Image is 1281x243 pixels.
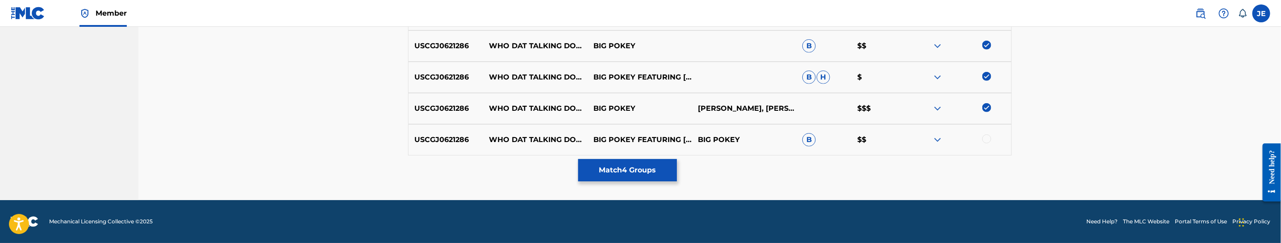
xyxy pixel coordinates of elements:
p: WHO DAT TALKING DOWN [483,41,588,51]
div: Notifications [1238,9,1247,18]
p: $ [851,72,907,83]
img: deselect [982,72,991,81]
span: B [802,39,816,53]
img: expand [932,41,943,51]
iframe: Resource Center [1256,137,1281,209]
p: $$ [851,41,907,51]
p: BIG POKEY [692,134,797,145]
img: expand [932,103,943,114]
p: WHO DAT TALKING DOWN [483,103,588,114]
img: logo [11,216,38,227]
img: expand [932,134,943,145]
img: deselect [982,41,991,50]
a: Portal Terms of Use [1175,218,1227,226]
p: WHO DAT TALKING DOWN [483,72,588,83]
p: BIG POKEY [588,103,692,114]
p: BIG POKEY [588,41,692,51]
p: USCGJ0621286 [409,134,484,145]
p: BIG POKEY FEATURING [PERSON_NAME] [588,72,692,83]
div: User Menu [1252,4,1270,22]
a: Privacy Policy [1232,218,1270,226]
span: B [802,71,816,84]
a: Need Help? [1086,218,1118,226]
p: $$$ [851,103,907,114]
span: Member [96,8,127,18]
p: $$ [851,134,907,145]
img: help [1218,8,1229,19]
span: Mechanical Licensing Collective © 2025 [49,218,153,226]
p: WHO DAT TALKING DOWN [483,134,588,145]
a: Public Search [1192,4,1210,22]
div: Help [1215,4,1233,22]
img: deselect [982,103,991,112]
img: search [1195,8,1206,19]
span: H [817,71,830,84]
p: USCGJ0621286 [409,41,484,51]
img: Top Rightsholder [79,8,90,19]
p: USCGJ0621286 [409,72,484,83]
p: BIG POKEY FEATURING [PERSON_NAME] [588,134,692,145]
iframe: Chat Widget [1236,200,1281,243]
img: MLC Logo [11,7,45,20]
a: The MLC Website [1123,218,1169,226]
img: expand [932,72,943,83]
div: Drag [1239,209,1244,236]
p: USCGJ0621286 [409,103,484,114]
button: Match4 Groups [578,159,677,181]
p: [PERSON_NAME], [PERSON_NAME] [692,103,797,114]
span: B [802,133,816,147]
